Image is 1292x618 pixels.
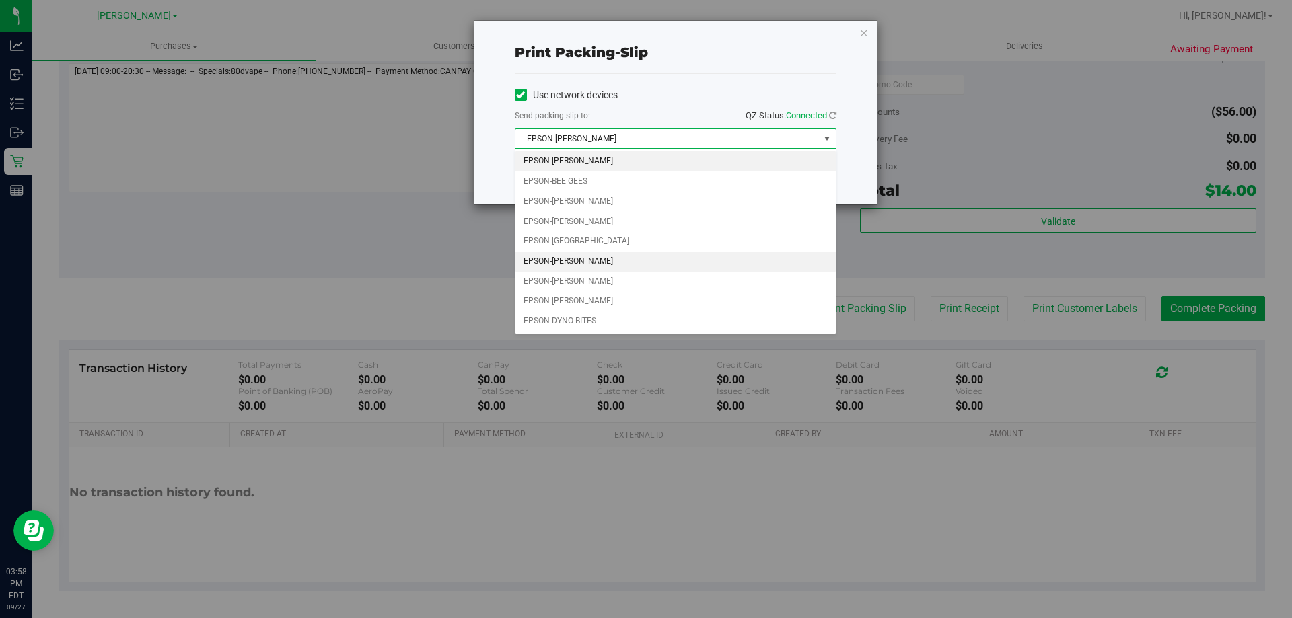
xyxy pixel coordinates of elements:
[515,252,836,272] li: EPSON-[PERSON_NAME]
[515,129,819,148] span: EPSON-[PERSON_NAME]
[786,110,827,120] span: Connected
[515,88,618,102] label: Use network devices
[818,129,835,148] span: select
[515,171,836,192] li: EPSON-BEE GEES
[746,110,836,120] span: QZ Status:
[515,192,836,212] li: EPSON-[PERSON_NAME]
[515,110,590,122] label: Send packing-slip to:
[515,272,836,292] li: EPSON-[PERSON_NAME]
[515,44,648,61] span: Print packing-slip
[515,291,836,311] li: EPSON-[PERSON_NAME]
[515,212,836,232] li: EPSON-[PERSON_NAME]
[13,510,54,551] iframe: Resource center
[515,151,836,171] li: EPSON-[PERSON_NAME]
[515,231,836,252] li: EPSON-[GEOGRAPHIC_DATA]
[515,311,836,332] li: EPSON-DYNO BITES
